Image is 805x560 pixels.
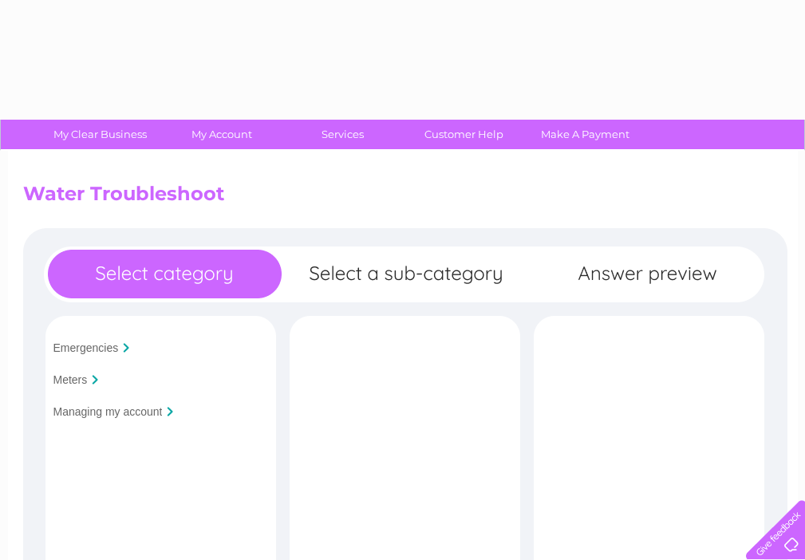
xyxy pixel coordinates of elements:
[53,341,119,354] input: Emergencies
[53,405,163,418] input: Managing my account
[34,120,166,149] a: My Clear Business
[398,120,530,149] a: Customer Help
[277,120,408,149] a: Services
[53,373,88,386] input: Meters
[156,120,287,149] a: My Account
[23,183,783,213] h2: Water Troubleshoot
[519,120,651,149] a: Make A Payment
